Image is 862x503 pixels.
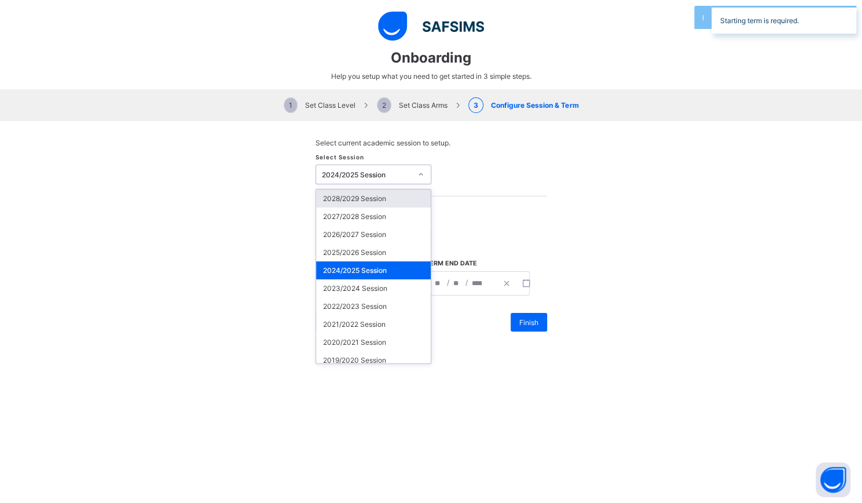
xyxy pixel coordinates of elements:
div: 2019/2020 Session [316,351,431,369]
span: Set Class Level [284,101,355,110]
span: 3 [468,97,483,113]
div: 2022/2023 Session [316,297,431,315]
div: 2026/2027 Session [316,225,431,243]
div: 2024/2025 Session [322,170,412,179]
span: Set Class Arms [377,101,447,110]
span: Select current academic session to setup. [316,138,450,147]
div: 2021/2022 Session [316,315,431,333]
span: Finish [519,318,538,327]
img: logo [378,12,484,41]
div: 2025/2026 Session [316,243,431,261]
span: / [464,278,469,287]
button: Open asap [816,462,850,497]
span: Onboarding [391,49,471,66]
div: 2020/2021 Session [316,333,431,351]
div: Starting term is required. [711,6,856,34]
span: 1 [284,97,298,113]
span: 2 [377,97,391,113]
span: Select Session [316,154,364,161]
div: 2028/2029 Session [316,189,431,207]
span: Help you setup what you need to get started in 3 simple steps. [331,72,531,81]
span: / [446,278,450,287]
div: 2023/2024 Session [316,279,431,297]
span: Configure Session & Term [468,101,578,110]
div: 2024/2025 Session [316,261,431,279]
div: 2027/2028 Session [316,207,431,225]
span: Term End Date [426,260,477,267]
